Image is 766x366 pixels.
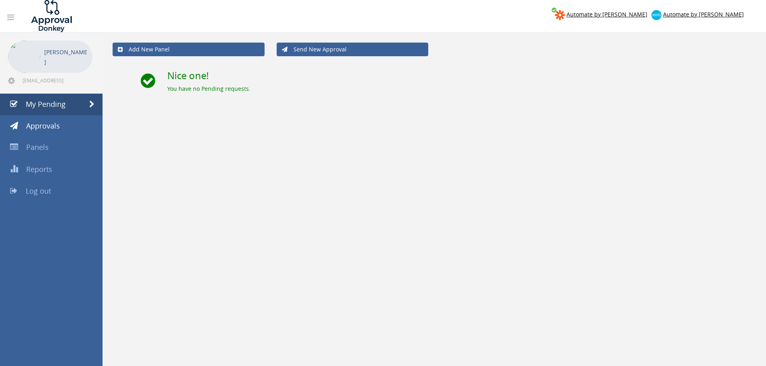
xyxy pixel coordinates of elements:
[26,99,66,109] span: My Pending
[663,10,744,18] span: Automate by [PERSON_NAME]
[26,142,49,152] span: Panels
[23,77,91,84] span: [EMAIL_ADDRESS][DOMAIN_NAME]
[26,186,51,196] span: Log out
[167,70,756,81] h2: Nice one!
[44,47,88,67] p: [PERSON_NAME]
[277,43,429,56] a: Send New Approval
[113,43,265,56] a: Add New Panel
[167,85,756,93] div: You have no Pending requests.
[26,164,52,174] span: Reports
[651,10,661,20] img: xero-logo.png
[26,121,60,131] span: Approvals
[567,10,647,18] span: Automate by [PERSON_NAME]
[555,10,565,20] img: zapier-logomark.png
